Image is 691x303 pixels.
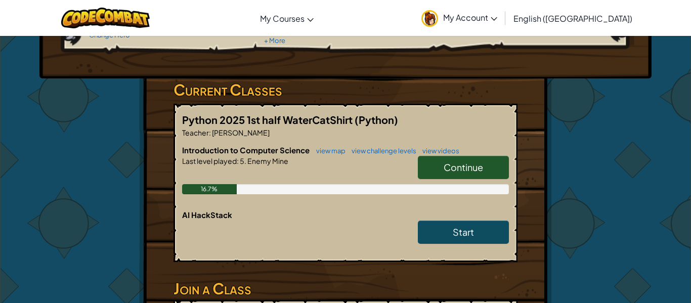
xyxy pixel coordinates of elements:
span: (Python) [355,113,398,126]
span: : [237,156,239,165]
a: view challenge levels [347,147,416,155]
span: English ([GEOGRAPHIC_DATA]) [513,13,632,24]
h3: Join a Class [174,277,517,300]
span: Start [453,226,474,238]
span: Continue [444,161,483,173]
span: Python 2025 1st half WaterCatShirt [182,113,355,126]
a: English ([GEOGRAPHIC_DATA]) [508,5,637,32]
span: [PERSON_NAME] [211,128,270,137]
span: My Account [443,12,497,23]
span: Enemy Mine [246,156,288,165]
span: : [209,128,211,137]
span: 5. [239,156,246,165]
a: My Account [416,2,502,34]
a: My Courses [255,5,319,32]
div: 16.7% [182,184,237,194]
span: Teacher [182,128,209,137]
span: Last level played [182,156,237,165]
a: view map [311,147,345,155]
a: + More [264,36,285,45]
span: AI HackStack [182,210,232,220]
a: Start [418,221,509,244]
h3: Current Classes [174,78,517,101]
a: view videos [417,147,459,155]
img: avatar [421,10,438,27]
img: CodeCombat logo [61,8,150,28]
span: Introduction to Computer Science [182,145,311,155]
span: My Courses [260,13,305,24]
